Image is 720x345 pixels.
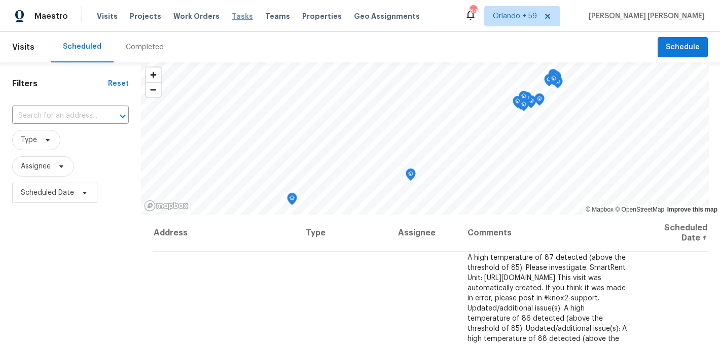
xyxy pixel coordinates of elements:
a: Improve this map [667,206,717,213]
div: Map marker [534,93,545,109]
span: Teams [265,11,290,21]
a: Mapbox [586,206,614,213]
span: Tasks [232,13,253,20]
th: Assignee [390,215,459,252]
span: Work Orders [173,11,220,21]
a: OpenStreetMap [615,206,664,213]
button: Open [116,109,130,123]
span: Geo Assignments [354,11,420,21]
button: Zoom in [146,67,161,82]
div: Reset [108,79,129,89]
button: Zoom out [146,82,161,97]
span: [PERSON_NAME] [PERSON_NAME] [585,11,705,21]
div: Map marker [548,69,558,85]
span: Type [21,135,37,145]
div: Map marker [550,71,560,86]
span: Scheduled Date [21,188,74,198]
div: Map marker [544,74,554,90]
span: Projects [130,11,161,21]
th: Address [153,215,298,252]
div: Map marker [551,71,561,87]
div: Map marker [287,193,297,209]
span: Orlando + 59 [493,11,537,21]
button: Schedule [658,37,708,58]
div: Scheduled [63,42,101,52]
th: Type [298,215,390,252]
span: Assignee [21,161,51,171]
span: Visits [97,11,118,21]
span: Visits [12,36,34,58]
th: Scheduled Date ↑ [637,215,708,252]
div: Completed [126,42,164,52]
a: Mapbox homepage [144,200,189,212]
div: 642 [470,6,477,16]
input: Search for an address... [12,108,100,124]
div: Map marker [406,168,416,184]
span: Properties [302,11,342,21]
canvas: Map [141,62,709,215]
span: Zoom out [146,83,161,97]
span: Maestro [34,11,68,21]
div: Map marker [549,73,559,89]
div: Map marker [519,91,529,107]
div: Map marker [553,76,563,92]
div: Map marker [522,92,532,108]
div: Map marker [519,99,529,115]
h1: Filters [12,79,108,89]
div: Map marker [513,96,523,112]
th: Comments [459,215,637,252]
span: Schedule [666,41,700,54]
